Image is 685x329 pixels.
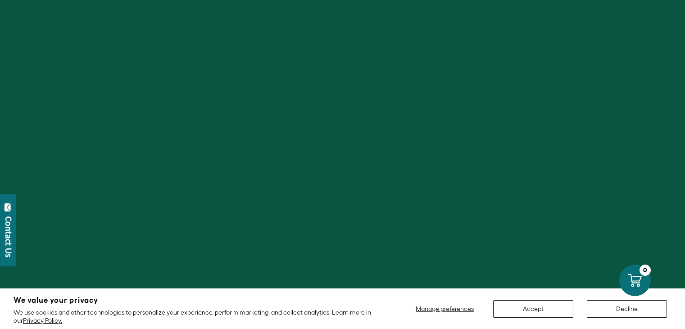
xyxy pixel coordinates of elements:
div: Contact Us [4,216,13,257]
button: Accept [493,300,573,318]
a: Privacy Policy. [23,317,62,324]
div: 0 [640,265,651,276]
h2: We value your privacy [14,297,377,304]
button: Manage preferences [410,300,480,318]
span: Manage preferences [416,305,474,312]
button: Decline [587,300,667,318]
p: We use cookies and other technologies to personalize your experience, perform marketing, and coll... [14,308,377,324]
